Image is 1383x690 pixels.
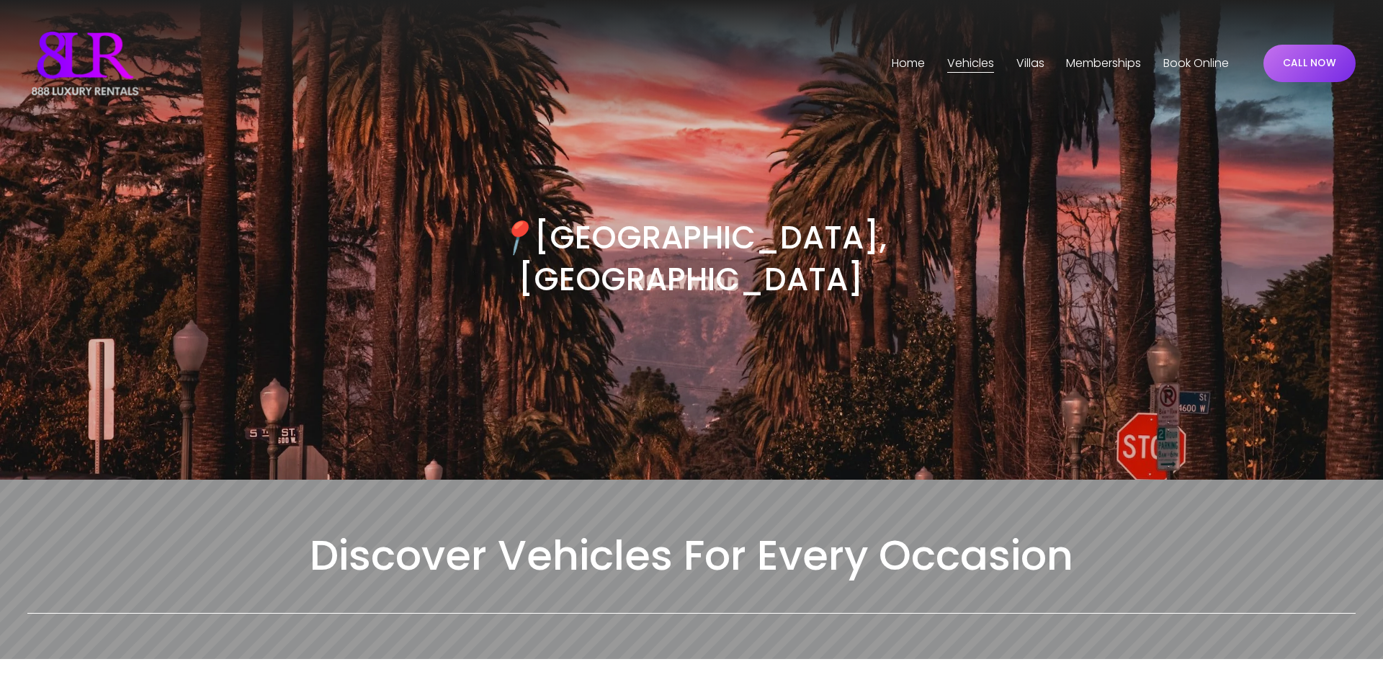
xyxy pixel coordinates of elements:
h2: Discover Vehicles For Every Occasion [27,529,1355,583]
a: CALL NOW [1263,45,1356,82]
a: Memberships [1066,52,1141,75]
span: Villas [1016,53,1044,74]
h3: [GEOGRAPHIC_DATA], [GEOGRAPHIC_DATA] [359,217,1024,300]
em: 📍 [496,215,534,259]
a: Home [892,52,925,75]
a: folder dropdown [947,52,994,75]
a: Book Online [1163,52,1229,75]
span: Vehicles [947,53,994,74]
a: folder dropdown [1016,52,1044,75]
img: Luxury Car &amp; Home Rentals For Every Occasion [27,27,143,99]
